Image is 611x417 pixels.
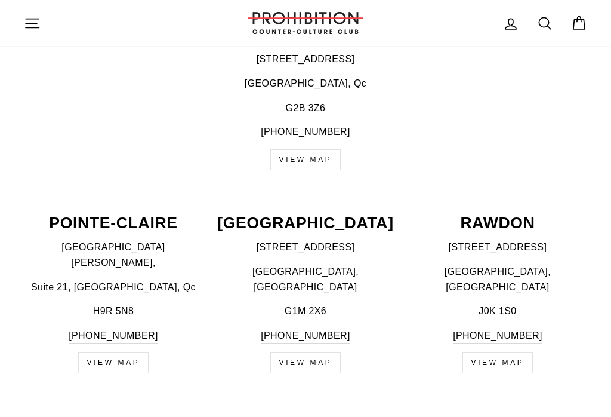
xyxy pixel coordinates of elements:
[24,51,587,67] p: [STREET_ADDRESS]
[24,76,587,91] p: [GEOGRAPHIC_DATA], Qc
[24,240,203,270] p: [GEOGRAPHIC_DATA][PERSON_NAME],
[216,240,395,255] p: [STREET_ADDRESS]
[24,280,203,295] p: Suite 21, [GEOGRAPHIC_DATA], Qc
[216,303,395,319] p: G1M 2X6
[78,352,149,373] a: VIEW MAP
[246,12,365,34] img: PROHIBITION COUNTER-CULTURE CLUB
[69,328,158,344] a: [PHONE_NUMBER]
[408,303,587,319] p: J0K 1S0
[216,264,395,295] p: [GEOGRAPHIC_DATA], [GEOGRAPHIC_DATA]
[216,215,395,231] p: [GEOGRAPHIC_DATA]
[408,215,587,231] p: RAWDON
[261,124,350,140] a: [PHONE_NUMBER]
[270,149,341,170] a: View map
[270,352,341,373] a: VIEW MAP
[462,352,533,373] a: VIEW MAP
[24,303,203,319] p: H9R 5N8
[261,328,350,344] a: [PHONE_NUMBER]
[453,328,542,344] a: [PHONE_NUMBER]
[408,240,587,255] p: [STREET_ADDRESS]
[408,264,587,295] p: [GEOGRAPHIC_DATA], [GEOGRAPHIC_DATA]
[24,215,203,231] p: POINTE-CLAIRE
[24,100,587,116] p: G2B 3Z6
